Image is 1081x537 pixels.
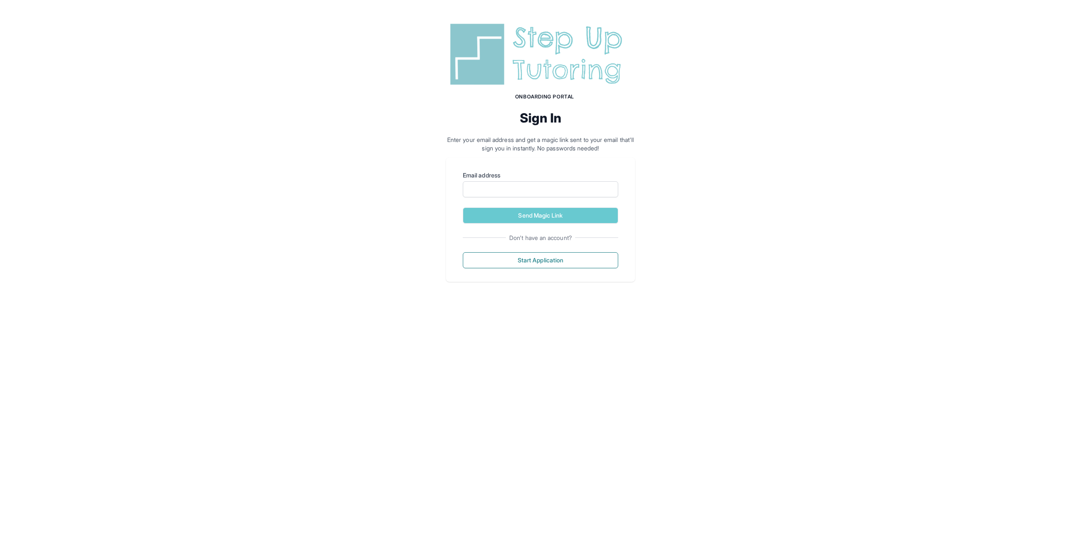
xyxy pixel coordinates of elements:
span: Don't have an account? [506,234,575,242]
h1: Onboarding Portal [454,93,635,100]
p: Enter your email address and get a magic link sent to your email that'll sign you in instantly. N... [446,136,635,153]
button: Send Magic Link [463,207,618,224]
img: Step Up Tutoring horizontal logo [446,20,635,88]
button: Start Application [463,252,618,268]
label: Email address [463,171,618,180]
h2: Sign In [446,110,635,125]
